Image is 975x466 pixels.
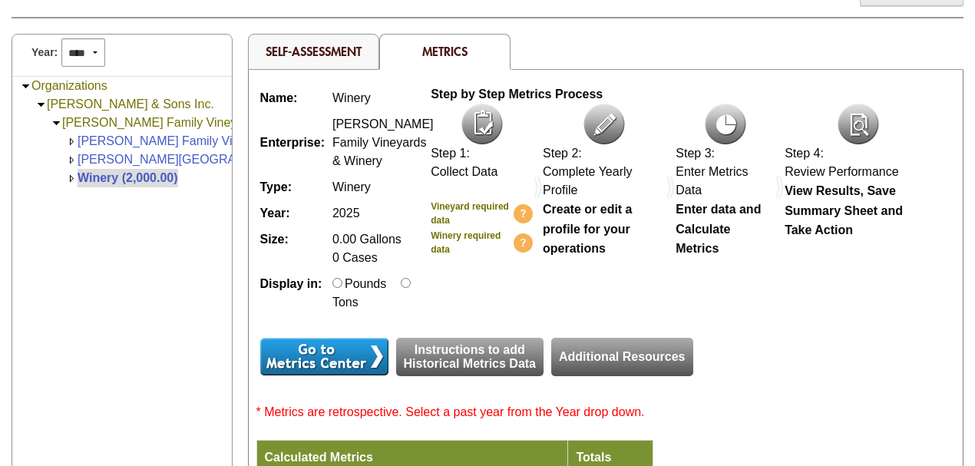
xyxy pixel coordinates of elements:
img: icon-review.png [838,104,879,144]
a: Winery required data [431,229,533,256]
img: icon-complete-profile.png [583,104,625,144]
span: 0.00 Gallons 0 Cases [332,233,402,264]
span: * Metrics are retrospective. Select a past year from the Year drop down. [256,405,645,418]
span: Winery [332,180,371,193]
img: dividers.png [666,174,676,200]
img: dividers.png [533,174,543,200]
a: [PERSON_NAME] Family Vineyards (1,500.00) [78,134,335,147]
b: Create or edit a profile for your operations [543,203,632,255]
span: Winery [332,91,371,104]
div: Step 4: Review Performance [785,144,932,181]
span: 2025 [332,207,360,220]
a: [PERSON_NAME][GEOGRAPHIC_DATA] (168.00) [78,153,355,166]
img: icon-collect-data.png [461,104,503,144]
a: Additional Resources [551,338,692,376]
span: [PERSON_NAME] Family Vineyards & Winery [332,117,434,167]
b: Enter data and Calculate Metrics [676,203,761,255]
span: Metrics [422,43,468,59]
td: Name: [256,85,329,111]
div: Step 3: Enter Metrics Data [676,144,775,200]
a: Self-Assessment [266,43,362,59]
td: Display in: [256,271,329,316]
td: Size: [256,226,329,271]
b: Winery required data [431,230,501,255]
a: Organizations [31,79,107,92]
img: icon-metrics.png [705,104,746,144]
td: Type: [256,174,329,200]
a: Instructions to addHistorical Metrics Data [396,338,544,376]
a: Winery (2,000.00) [78,171,178,184]
a: [PERSON_NAME] Family Vineyards & Winery [62,116,314,129]
b: Step by Step Metrics Process [431,88,603,101]
label: Tons [332,296,359,309]
a: Vineyard required data [431,200,533,227]
div: Step 2: Complete Yearly Profile [543,144,666,200]
div: Step 1: Collect Data [431,144,533,181]
img: Collapse Organizations [20,81,31,92]
input: Submit [260,338,388,375]
span: Year: [31,45,58,61]
td: Enterprise: [256,111,329,174]
b: View Results, Save Summary Sheet and Take Action [785,184,903,236]
a: [PERSON_NAME] & Sons Inc. [47,97,214,111]
td: Year: [256,200,329,226]
img: dividers.png [775,174,785,200]
label: Pounds [345,277,386,290]
img: Collapse Nelson Family Vineyards & Winery [51,117,62,129]
img: Collapse Nelson & Sons Inc. [35,99,47,111]
b: Vineyard required data [431,201,509,226]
